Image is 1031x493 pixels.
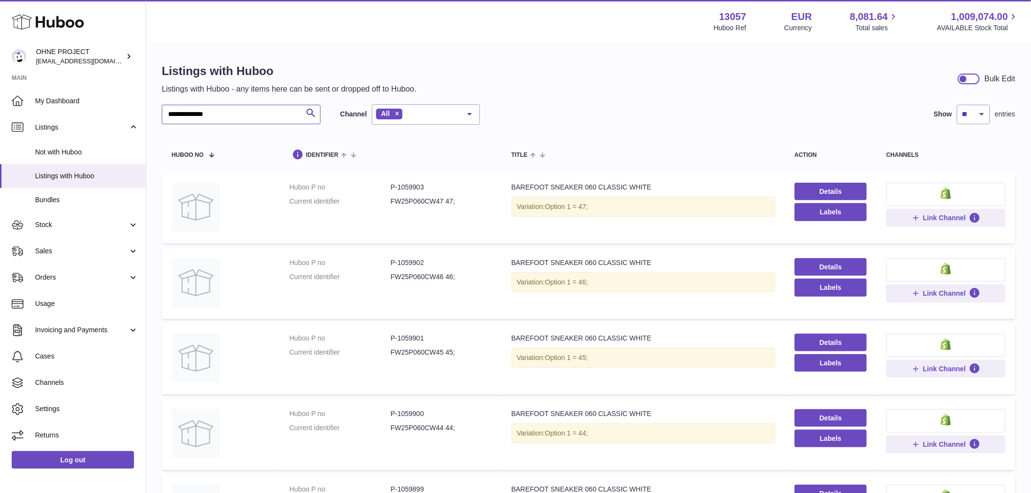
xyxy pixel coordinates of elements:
span: Huboo no [172,152,204,158]
label: Show [934,110,952,119]
span: Option 1 = 47; [545,203,588,210]
span: My Dashboard [35,96,138,106]
span: Link Channel [923,213,966,222]
div: BAREFOOT SNEAKER 060 CLASSIC WHITE [512,334,775,343]
dd: P-1059901 [391,334,492,343]
div: Huboo Ref [714,23,746,33]
span: Listings [35,123,128,132]
span: Returns [35,431,138,440]
p: Listings with Huboo - any items here can be sent or dropped off to Huboo. [162,84,417,95]
span: Cases [35,352,138,361]
button: Labels [795,430,867,447]
span: Settings [35,404,138,414]
span: identifier [306,152,339,158]
a: Details [795,258,867,276]
strong: 13057 [719,10,746,23]
div: Variation: [512,348,775,368]
span: 1,009,074.00 [951,10,1008,23]
span: Channels [35,378,138,387]
span: 8,081.64 [850,10,888,23]
img: BAREFOOT SNEAKER 060 CLASSIC WHITE [172,258,220,307]
span: Usage [35,299,138,308]
div: channels [886,152,1006,158]
img: BAREFOOT SNEAKER 060 CLASSIC WHITE [172,409,220,458]
span: All [381,110,390,117]
span: Bundles [35,195,138,205]
dt: Current identifier [289,197,391,206]
span: Listings with Huboo [35,171,138,181]
span: Link Channel [923,289,966,298]
dt: Current identifier [289,272,391,282]
span: Orders [35,273,128,282]
label: Channel [340,110,367,119]
dd: P-1059900 [391,409,492,418]
div: Variation: [512,423,775,443]
img: shopify-small.png [941,414,951,426]
dd: FW25P060CW44 44; [391,423,492,433]
a: 8,081.64 Total sales [850,10,899,33]
a: Log out [12,451,134,469]
span: AVAILABLE Stock Total [937,23,1019,33]
div: Variation: [512,197,775,217]
span: Stock [35,220,128,229]
dt: Current identifier [289,348,391,357]
dd: FW25P060CW47 47; [391,197,492,206]
span: Invoicing and Payments [35,325,128,335]
div: action [795,152,867,158]
span: Option 1 = 44; [545,429,588,437]
dd: FW25P060CW45 45; [391,348,492,357]
dt: Huboo P no [289,334,391,343]
dt: Huboo P no [289,183,391,192]
div: BAREFOOT SNEAKER 060 CLASSIC WHITE [512,258,775,267]
dt: Huboo P no [289,409,391,418]
a: 1,009,074.00 AVAILABLE Stock Total [937,10,1019,33]
span: Not with Huboo [35,148,138,157]
dt: Current identifier [289,423,391,433]
span: [EMAIL_ADDRESS][DOMAIN_NAME] [36,57,143,65]
span: Total sales [856,23,899,33]
img: BAREFOOT SNEAKER 060 CLASSIC WHITE [172,183,220,231]
button: Labels [795,203,867,221]
img: shopify-small.png [941,339,951,350]
div: OHNE PROJECT [36,47,124,66]
span: title [512,152,528,158]
dd: FW25P060CW46 46; [391,272,492,282]
a: Details [795,183,867,200]
dd: P-1059903 [391,183,492,192]
button: Labels [795,279,867,296]
button: Link Channel [886,360,1006,378]
div: Variation: [512,272,775,292]
h1: Listings with Huboo [162,63,417,79]
span: entries [995,110,1015,119]
div: Bulk Edit [985,74,1015,84]
span: Option 1 = 45; [545,354,588,361]
img: internalAdmin-13057@internal.huboo.com [12,49,26,64]
dt: Huboo P no [289,258,391,267]
span: Link Channel [923,440,966,449]
div: BAREFOOT SNEAKER 060 CLASSIC WHITE [512,183,775,192]
dd: P-1059902 [391,258,492,267]
button: Labels [795,354,867,372]
img: shopify-small.png [941,188,951,199]
img: shopify-small.png [941,263,951,275]
a: Details [795,409,867,427]
div: BAREFOOT SNEAKER 060 CLASSIC WHITE [512,409,775,418]
span: Option 1 = 46; [545,278,588,286]
button: Link Channel [886,284,1006,302]
button: Link Channel [886,209,1006,227]
a: Details [795,334,867,351]
button: Link Channel [886,436,1006,453]
img: BAREFOOT SNEAKER 060 CLASSIC WHITE [172,334,220,382]
strong: EUR [791,10,812,23]
div: Currency [784,23,812,33]
span: Link Channel [923,364,966,373]
span: Sales [35,246,128,256]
